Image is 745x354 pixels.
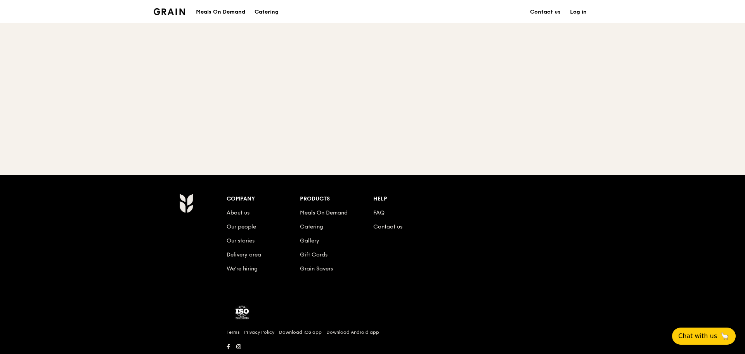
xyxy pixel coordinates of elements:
[154,8,185,15] img: Grain
[227,251,261,258] a: Delivery area
[227,194,300,204] div: Company
[720,331,729,341] span: 🦙
[326,329,379,335] a: Download Android app
[373,209,385,216] a: FAQ
[525,0,565,24] a: Contact us
[300,265,333,272] a: Grain Savers
[227,265,258,272] a: We’re hiring
[279,329,322,335] a: Download iOS app
[179,194,193,213] img: Grain
[227,329,239,335] a: Terms
[678,331,717,341] span: Chat with us
[565,0,591,24] a: Log in
[373,223,402,230] a: Contact us
[672,328,736,345] button: Chat with us🦙
[191,8,250,16] a: Meals On Demand
[373,194,447,204] div: Help
[300,251,327,258] a: Gift Cards
[227,237,255,244] a: Our stories
[300,237,319,244] a: Gallery
[196,8,245,16] h1: Meals On Demand
[227,209,249,216] a: About us
[227,223,256,230] a: Our people
[244,329,274,335] a: Privacy Policy
[300,223,323,230] a: Catering
[255,0,279,24] div: Catering
[300,194,373,204] div: Products
[234,305,250,320] img: ISO Certified
[300,209,348,216] a: Meals On Demand
[250,0,283,24] a: Catering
